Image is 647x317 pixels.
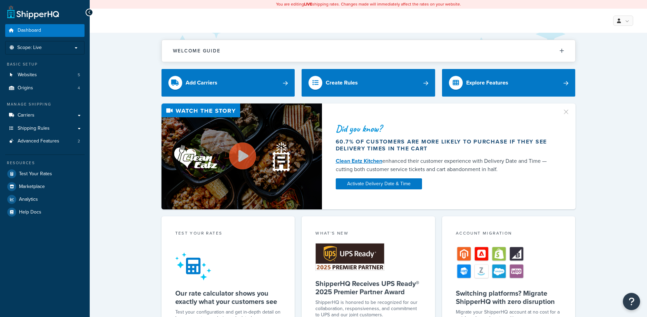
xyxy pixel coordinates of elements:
span: Help Docs [19,209,41,215]
a: Websites5 [5,69,85,81]
span: Marketplace [19,184,45,190]
span: Scope: Live [17,45,42,51]
div: Account Migration [456,230,562,238]
a: Advanced Features2 [5,135,85,148]
div: Resources [5,160,85,166]
div: Did you know? [336,124,554,133]
div: Create Rules [326,78,358,88]
li: Origins [5,82,85,95]
div: enhanced their customer experience with Delivery Date and Time — cutting both customer service ti... [336,157,554,174]
div: 60.7% of customers are more likely to purchase if they see delivery times in the cart [336,138,554,152]
a: Help Docs [5,206,85,218]
span: 4 [78,85,80,91]
a: Marketplace [5,180,85,193]
li: Websites [5,69,85,81]
span: Analytics [19,197,38,202]
h2: Welcome Guide [173,48,220,53]
a: Carriers [5,109,85,122]
h5: Our rate calculator shows you exactly what your customers see [175,289,281,306]
span: 5 [78,72,80,78]
a: Activate Delivery Date & Time [336,178,422,189]
a: Clean Eatz Kitchen [336,157,382,165]
span: Carriers [18,112,35,118]
div: Basic Setup [5,61,85,67]
h5: ShipperHQ Receives UPS Ready® 2025 Premier Partner Award [315,279,421,296]
li: Advanced Features [5,135,85,148]
a: Origins4 [5,82,85,95]
button: Welcome Guide [162,40,575,62]
b: LIVE [304,1,312,7]
a: Create Rules [302,69,435,97]
div: Manage Shipping [5,101,85,107]
span: Origins [18,85,33,91]
div: Explore Features [466,78,508,88]
span: Advanced Features [18,138,59,144]
div: What's New [315,230,421,238]
span: Websites [18,72,37,78]
a: Add Carriers [161,69,295,97]
span: Test Your Rates [19,171,52,177]
span: Shipping Rules [18,126,50,131]
span: Dashboard [18,28,41,33]
button: Open Resource Center [623,293,640,310]
a: Analytics [5,193,85,206]
a: Explore Features [442,69,576,97]
div: Add Carriers [186,78,217,88]
a: Shipping Rules [5,122,85,135]
h5: Switching platforms? Migrate ShipperHQ with zero disruption [456,289,562,306]
img: Video thumbnail [161,103,322,209]
div: Test your rates [175,230,281,238]
a: Test Your Rates [5,168,85,180]
a: Dashboard [5,24,85,37]
span: 2 [78,138,80,144]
